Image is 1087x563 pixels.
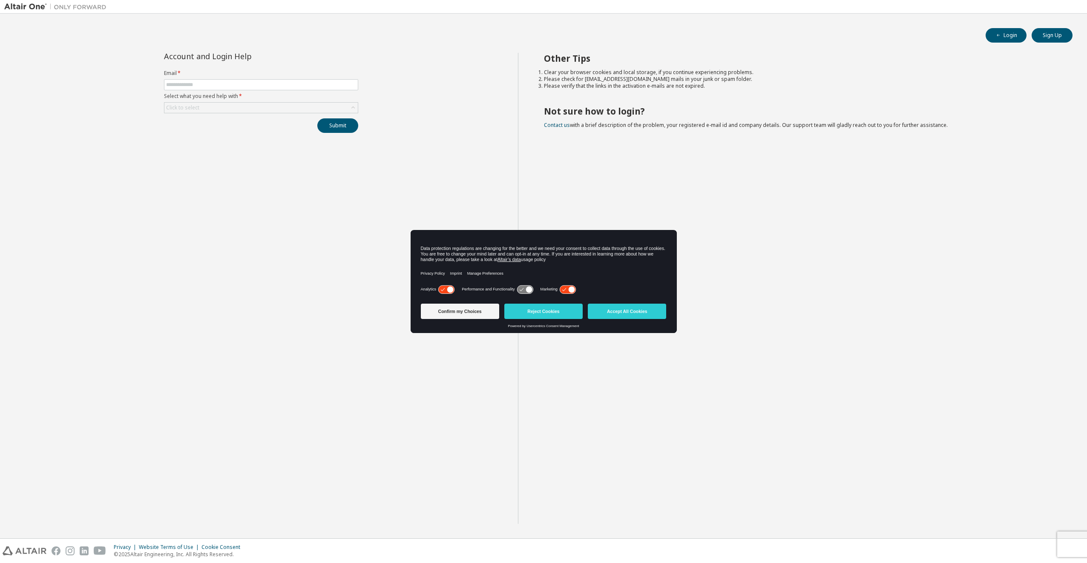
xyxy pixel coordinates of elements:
[66,546,75,555] img: instagram.svg
[166,104,199,111] div: Click to select
[94,546,106,555] img: youtube.svg
[986,28,1027,43] button: Login
[317,118,358,133] button: Submit
[1032,28,1073,43] button: Sign Up
[164,103,358,113] div: Click to select
[114,551,245,558] p: © 2025 Altair Engineering, Inc. All Rights Reserved.
[114,544,139,551] div: Privacy
[4,3,111,11] img: Altair One
[544,106,1058,117] h2: Not sure how to login?
[80,546,89,555] img: linkedin.svg
[164,70,358,77] label: Email
[544,76,1058,83] li: Please check for [EMAIL_ADDRESS][DOMAIN_NAME] mails in your junk or spam folder.
[201,544,245,551] div: Cookie Consent
[164,93,358,100] label: Select what you need help with
[544,53,1058,64] h2: Other Tips
[544,69,1058,76] li: Clear your browser cookies and local storage, if you continue experiencing problems.
[3,546,46,555] img: altair_logo.svg
[164,53,319,60] div: Account and Login Help
[544,121,948,129] span: with a brief description of the problem, your registered e-mail id and company details. Our suppo...
[139,544,201,551] div: Website Terms of Use
[544,83,1058,89] li: Please verify that the links in the activation e-mails are not expired.
[52,546,60,555] img: facebook.svg
[544,121,570,129] a: Contact us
